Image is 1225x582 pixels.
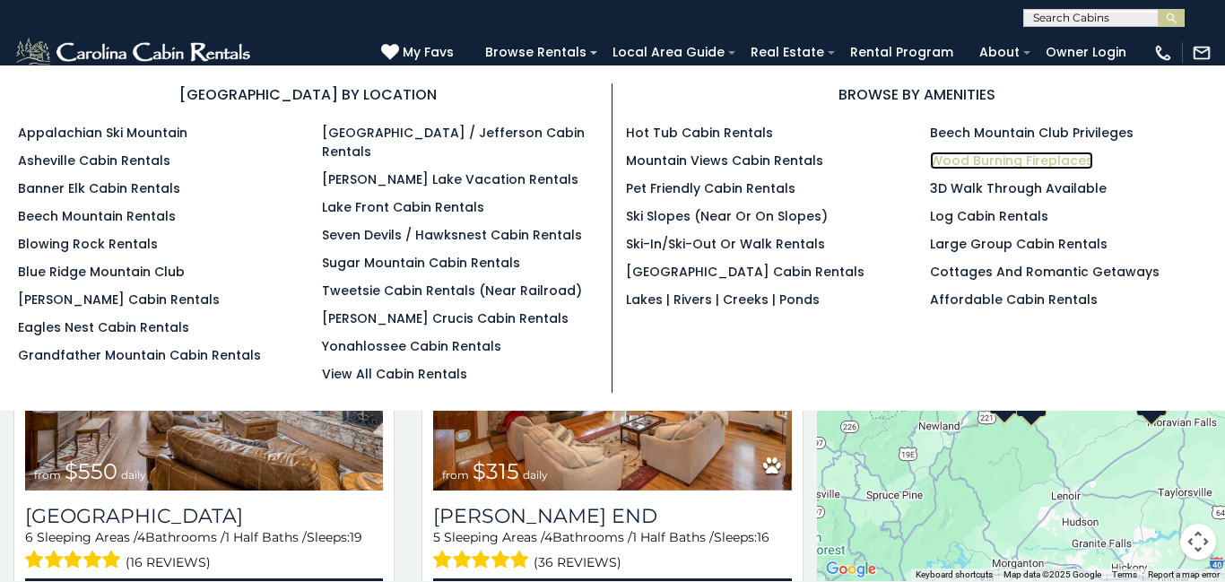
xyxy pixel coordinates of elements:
[25,528,383,574] div: Sleeping Areas / Bathrooms / Sleeps:
[350,529,362,545] span: 19
[322,365,467,383] a: View All Cabin Rentals
[821,558,881,581] a: Open this area in Google Maps (opens a new window)
[632,529,714,545] span: 1 Half Baths /
[433,504,791,528] h3: Moss End
[473,458,519,484] span: $315
[916,569,993,581] button: Keyboard shortcuts
[403,43,454,62] span: My Favs
[523,468,548,482] span: daily
[18,318,189,336] a: Eagles Nest Cabin Rentals
[34,468,61,482] span: from
[1017,382,1047,416] div: $200
[322,198,484,216] a: Lake Front Cabin Rentals
[626,207,828,225] a: Ski Slopes (Near or On Slopes)
[626,179,795,197] a: Pet Friendly Cabin Rentals
[476,39,595,66] a: Browse Rentals
[1003,569,1101,579] span: Map data ©2025 Google
[1136,381,1167,415] div: $270
[1112,569,1137,579] a: Terms (opens in new tab)
[18,83,598,106] h3: [GEOGRAPHIC_DATA] BY LOCATION
[626,235,825,253] a: Ski-in/Ski-Out or Walk Rentals
[930,263,1160,281] a: Cottages and Romantic Getaways
[970,39,1029,66] a: About
[121,468,146,482] span: daily
[930,235,1108,253] a: Large Group Cabin Rentals
[626,291,820,308] a: Lakes | Rivers | Creeks | Ponds
[25,504,383,528] a: [GEOGRAPHIC_DATA]
[544,529,552,545] span: 4
[930,124,1134,142] a: Beech Mountain Club Privileges
[1148,569,1220,579] a: Report a map error
[1153,43,1173,63] img: phone-regular-white.png
[626,263,864,281] a: [GEOGRAPHIC_DATA] Cabin Rentals
[626,124,773,142] a: Hot Tub Cabin Rentals
[126,551,211,574] span: (16 reviews)
[433,528,791,574] div: Sleeping Areas / Bathrooms / Sleeps:
[1192,43,1212,63] img: mail-regular-white.png
[626,83,1207,106] h3: BROWSE BY AMENITIES
[322,170,578,188] a: [PERSON_NAME] Lake Vacation Rentals
[18,124,187,142] a: Appalachian Ski Mountain
[930,179,1107,197] a: 3D Walk Through Available
[18,152,170,169] a: Asheville Cabin Rentals
[18,346,261,364] a: Grandfather Mountain Cabin Rentals
[18,207,176,225] a: Beech Mountain Rentals
[322,337,501,355] a: Yonahlossee Cabin Rentals
[742,39,833,66] a: Real Estate
[65,458,117,484] span: $550
[534,551,621,574] span: (36 reviews)
[821,558,881,581] img: Google
[433,529,440,545] span: 5
[18,263,185,281] a: Blue Ridge Mountain Club
[757,529,769,545] span: 16
[322,226,582,244] a: Seven Devils / Hawksnest Cabin Rentals
[18,235,158,253] a: Blowing Rock Rentals
[442,468,469,482] span: from
[626,152,823,169] a: Mountain Views Cabin Rentals
[1037,39,1135,66] a: Owner Login
[433,504,791,528] a: [PERSON_NAME] End
[322,309,569,327] a: [PERSON_NAME] Crucis Cabin Rentals
[137,529,145,545] span: 4
[25,504,383,528] h3: Lake Haven Lodge
[930,152,1093,169] a: Wood Burning Fireplaces
[225,529,307,545] span: 1 Half Baths /
[13,35,256,71] img: White-1-2.png
[990,379,1021,413] div: $175
[841,39,962,66] a: Rental Program
[930,291,1098,308] a: Affordable Cabin Rentals
[18,179,180,197] a: Banner Elk Cabin Rentals
[25,529,33,545] span: 6
[930,207,1048,225] a: Log Cabin Rentals
[18,291,220,308] a: [PERSON_NAME] Cabin Rentals
[381,43,458,63] a: My Favs
[322,282,582,300] a: Tweetsie Cabin Rentals (Near Railroad)
[322,124,585,161] a: [GEOGRAPHIC_DATA] / Jefferson Cabin Rentals
[1180,524,1216,560] button: Map camera controls
[604,39,734,66] a: Local Area Guide
[322,254,520,272] a: Sugar Mountain Cabin Rentals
